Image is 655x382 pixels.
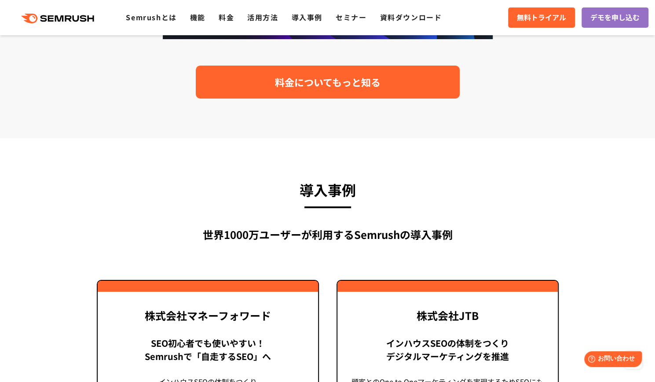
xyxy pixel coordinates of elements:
[517,12,566,23] span: 無料トライアル
[508,7,575,28] a: 無料トライアル
[577,348,645,372] iframe: Help widget launcher
[292,12,322,22] a: 導入事例
[111,337,305,363] div: SEO初心者でも使いやすい！ Semrushで「自走するSEO」へ
[590,12,640,23] span: デモを申し込む
[126,12,176,22] a: Semrushとは
[97,227,559,242] div: 世界1000万ユーザーが利用する Semrushの導入事例
[97,178,559,202] h3: 導入事例
[582,7,648,28] a: デモを申し込む
[219,12,234,22] a: 料金
[336,12,366,22] a: セミナー
[351,337,545,363] div: インハウスSEOの体制をつくり デジタルマーケティングを推進
[196,66,460,99] a: 料金についてもっと知る
[190,12,205,22] a: 機能
[380,12,442,22] a: 資料ダウンロード
[351,309,545,322] div: 株式会社JTB
[111,309,305,322] div: 株式会社マネーフォワード
[247,12,278,22] a: 活用方法
[275,74,381,90] span: 料金についてもっと知る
